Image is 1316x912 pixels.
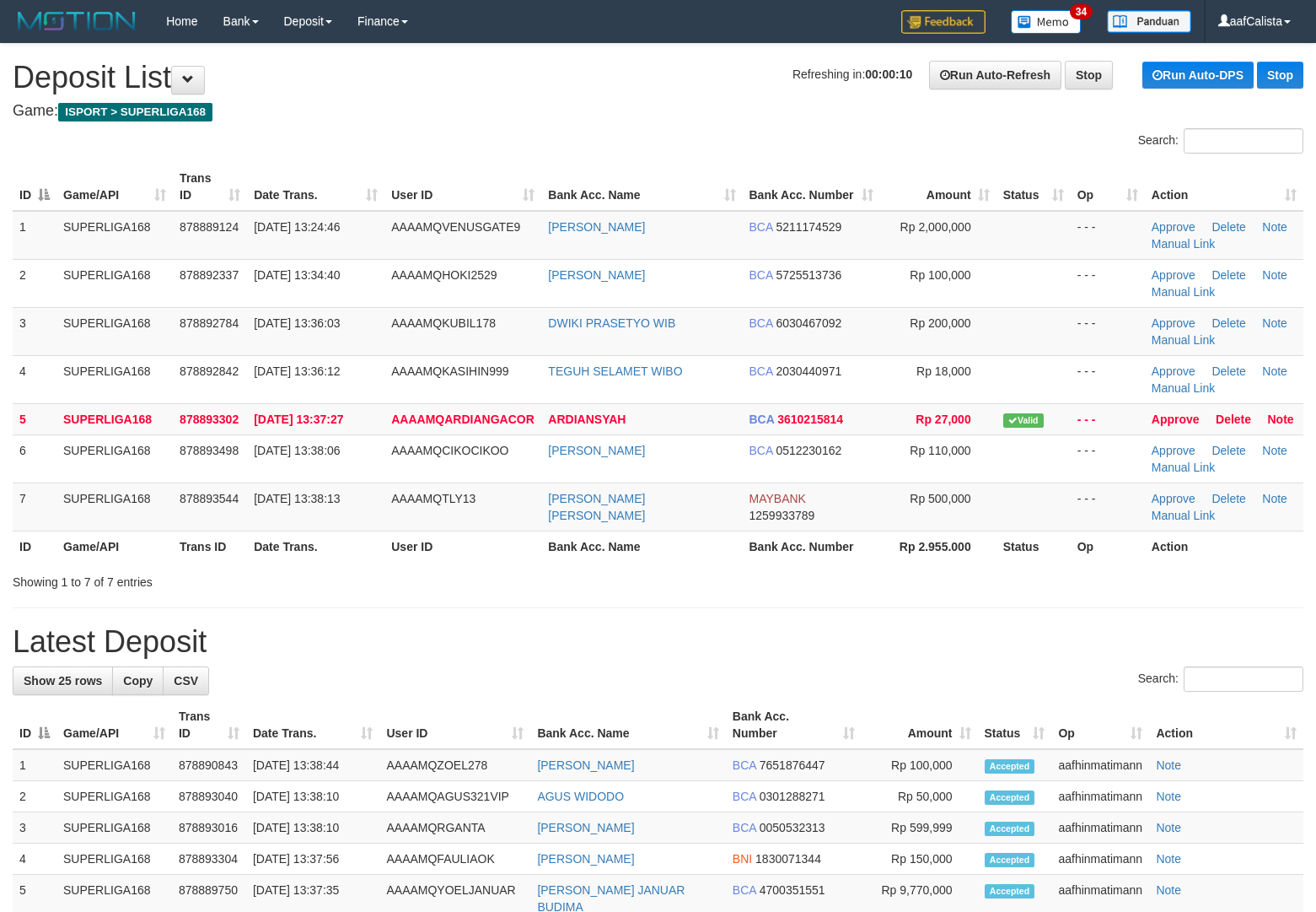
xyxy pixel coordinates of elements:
th: Bank Acc. Number [743,531,880,562]
span: Rp 500,000 [910,492,970,505]
a: Approve [1152,220,1195,234]
th: Game/API: activate to sort column ascending [56,701,172,749]
span: Rp 2,000,000 [900,220,971,234]
span: [DATE] 13:34:40 [254,268,340,282]
a: Note [1156,758,1181,772]
td: [DATE] 13:38:10 [246,812,380,844]
td: [DATE] 13:38:44 [246,749,380,781]
img: panduan.png [1107,10,1191,33]
a: Delete [1211,316,1245,330]
a: Delete [1216,413,1251,426]
td: 2 [13,781,56,812]
a: [PERSON_NAME] [548,220,645,234]
span: AAAAMQKUBIL178 [391,316,496,330]
th: Bank Acc. Name: activate to sort column ascending [541,163,742,211]
a: Manual Link [1152,509,1216,522]
span: Rp 18,000 [916,364,971,378]
a: Copy [112,666,164,695]
td: aafhinmatimann [1051,812,1149,844]
td: 1 [13,211,56,260]
td: 3 [13,307,56,355]
span: Copy 2030440971 to clipboard [776,364,841,378]
th: Bank Acc. Name [541,531,742,562]
td: 1 [13,749,56,781]
a: Approve [1152,268,1195,282]
th: Status: activate to sort column ascending [978,701,1052,749]
td: SUPERLIGA168 [56,749,172,781]
span: AAAAMQCIKOCIKOO [391,444,508,457]
a: Approve [1152,444,1195,457]
a: Note [1156,883,1181,897]
td: - - - [1071,259,1145,307]
span: BCA [749,444,773,457]
td: SUPERLIGA168 [56,211,173,260]
span: BCA [749,220,773,234]
th: ID: activate to sort column descending [13,701,56,749]
a: Note [1262,316,1287,330]
a: ARDIANSYAH [548,413,626,426]
span: BNI [733,852,752,866]
td: 2 [13,259,56,307]
td: AAAAMQAGUS321VIP [379,781,530,812]
td: Rp 599,999 [862,812,978,844]
span: [DATE] 13:36:03 [254,316,340,330]
th: Bank Acc. Name: activate to sort column ascending [530,701,725,749]
span: BCA [749,364,773,378]
a: Delete [1211,492,1245,505]
th: Status [996,531,1071,562]
td: 6 [13,434,56,483]
td: SUPERLIGA168 [56,844,172,875]
th: Amount: activate to sort column ascending [880,163,996,211]
span: Refreshing in: [792,67,912,81]
a: Note [1262,492,1287,505]
span: Copy 6030467092 to clipboard [776,316,841,330]
td: - - - [1071,307,1145,355]
span: 878892784 [180,316,239,330]
input: Search: [1184,666,1303,692]
a: Run Auto-DPS [1142,62,1254,89]
a: Manual Link [1152,285,1216,299]
span: 878892337 [180,268,239,282]
a: Note [1156,821,1181,834]
a: [PERSON_NAME] [537,852,634,866]
span: Valid transaction [1003,413,1044,428]
span: BCA [733,821,756,834]
a: [PERSON_NAME] [537,821,634,834]
a: Approve [1152,413,1200,426]
a: Note [1262,220,1287,234]
td: Rp 50,000 [862,781,978,812]
td: - - - [1071,403,1145,434]
th: Status: activate to sort column ascending [996,163,1071,211]
td: SUPERLIGA168 [56,307,173,355]
span: 878893498 [180,444,239,457]
td: Rp 100,000 [862,749,978,781]
h1: Deposit List [13,61,1303,94]
th: Action: activate to sort column ascending [1145,163,1303,211]
span: Copy 0512230162 to clipboard [776,444,841,457]
td: SUPERLIGA168 [56,434,173,483]
span: [DATE] 13:36:12 [254,364,340,378]
a: Note [1262,444,1287,457]
td: 878890843 [172,749,246,781]
span: Rp 27,000 [916,413,970,426]
span: Copy 5211174529 to clipboard [776,220,841,234]
a: Manual Link [1152,333,1216,347]
span: Accepted [985,822,1035,836]
a: AGUS WIDODO [537,790,624,803]
th: Amount: activate to sort column ascending [862,701,978,749]
a: Note [1156,790,1181,803]
span: Accepted [985,884,1035,899]
a: [PERSON_NAME] [537,758,634,772]
span: [DATE] 13:24:46 [254,220,340,234]
a: DWIKI PRASETYO WIB [548,316,675,330]
span: Copy 5725513736 to clipboard [776,268,841,282]
a: Delete [1211,364,1245,378]
input: Search: [1184,128,1303,154]
a: Note [1156,852,1181,866]
span: Copy 7651876447 to clipboard [760,758,825,772]
td: [DATE] 13:38:10 [246,781,380,812]
span: BCA [749,413,775,426]
td: 5 [13,403,56,434]
label: Search: [1138,128,1303,154]
a: Approve [1152,364,1195,378]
